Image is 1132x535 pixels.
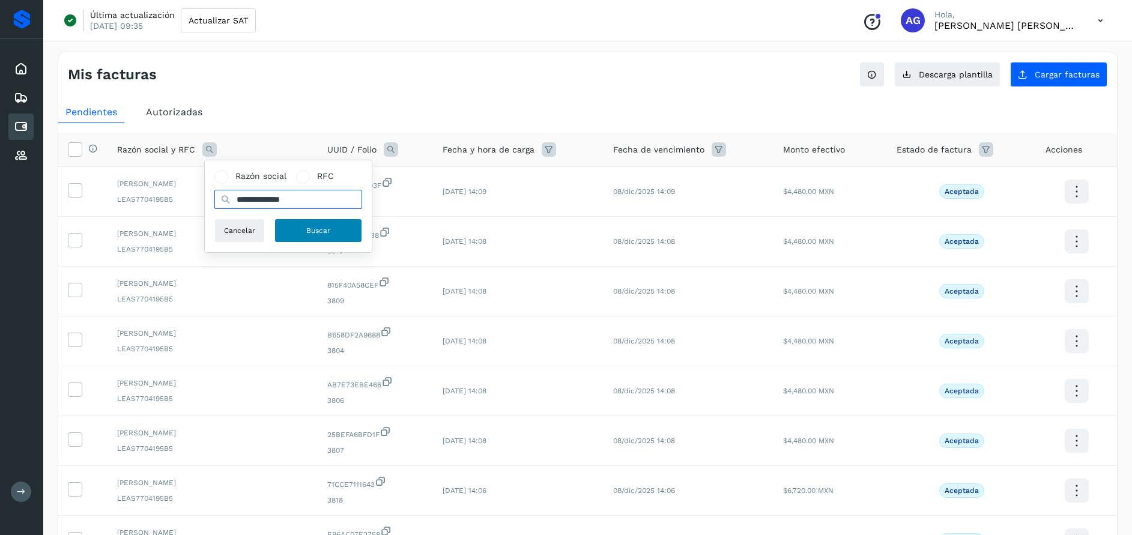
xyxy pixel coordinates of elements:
span: [PERSON_NAME] [117,328,308,339]
span: LEAS7704195B5 [117,244,308,255]
p: Última actualización [90,10,175,20]
h4: Mis facturas [68,66,157,83]
p: Abigail Gonzalez Leon [934,20,1079,31]
div: Embarques [8,85,34,111]
span: Razón social y RFC [117,144,195,156]
p: Aceptada [945,486,979,495]
span: Cargar facturas [1035,70,1100,79]
span: LEAS7704195B5 [117,194,308,205]
span: 3810 [327,246,424,256]
span: [DATE] 14:08 [443,287,486,295]
p: Aceptada [945,337,979,345]
span: 2E377A866A38 [327,226,424,241]
p: Aceptada [945,437,979,445]
span: [DATE] 14:09 [443,187,486,196]
span: B658DF2A9688 [327,326,424,340]
span: LEAS7704195B5 [117,343,308,354]
span: $4,480.00 MXN [783,437,834,445]
span: 3818 [327,495,424,506]
span: [DATE] 14:08 [443,387,486,395]
span: 815F40A58CEF [327,276,424,291]
p: Aceptada [945,387,979,395]
span: A08DF77DB93F [327,177,424,191]
span: 08/dic/2025 14:08 [613,287,675,295]
span: [DATE] 14:08 [443,437,486,445]
span: [PERSON_NAME] [117,428,308,438]
div: Cuentas por pagar [8,113,34,140]
span: LEAS7704195B5 [117,493,308,504]
span: 08/dic/2025 14:08 [613,387,675,395]
span: [DATE] 14:08 [443,237,486,246]
span: 71CCE7111643 [327,476,424,490]
span: [PERSON_NAME] [117,477,308,488]
span: 3804 [327,345,424,356]
span: Estado de factura [897,144,972,156]
span: LEAS7704195B5 [117,393,308,404]
span: Autorizadas [146,106,202,118]
span: $4,480.00 MXN [783,187,834,196]
span: 3807 [327,445,424,456]
span: [PERSON_NAME] [117,378,308,388]
span: Monto efectivo [783,144,845,156]
span: 3806 [327,395,424,406]
div: Inicio [8,56,34,82]
span: 3793 [327,196,424,207]
p: [DATE] 09:35 [90,20,143,31]
span: Fecha de vencimiento [613,144,704,156]
p: Aceptada [945,187,979,196]
button: Actualizar SAT [181,8,256,32]
span: LEAS7704195B5 [117,443,308,454]
span: [PERSON_NAME] [117,228,308,239]
span: Acciones [1046,144,1082,156]
p: Aceptada [945,287,979,295]
span: Pendientes [65,106,117,118]
span: 08/dic/2025 14:08 [613,237,675,246]
span: LEAS7704195B5 [117,294,308,304]
span: 25BEFA6BFD1F [327,426,424,440]
span: $4,480.00 MXN [783,287,834,295]
span: Descarga plantilla [919,70,993,79]
span: 3809 [327,295,424,306]
span: $4,480.00 MXN [783,387,834,395]
span: 08/dic/2025 14:09 [613,187,675,196]
p: Hola, [934,10,1079,20]
span: UUID / Folio [327,144,377,156]
p: Aceptada [945,237,979,246]
span: 08/dic/2025 14:08 [613,337,675,345]
span: Actualizar SAT [189,16,248,25]
span: Fecha y hora de carga [443,144,534,156]
span: $4,480.00 MXN [783,237,834,246]
span: 08/dic/2025 14:08 [613,437,675,445]
span: [DATE] 14:08 [443,337,486,345]
span: $4,480.00 MXN [783,337,834,345]
span: AB7E73EBE466 [327,376,424,390]
span: $6,720.00 MXN [783,486,834,495]
button: Cargar facturas [1010,62,1107,87]
button: Descarga plantilla [894,62,1000,87]
span: [DATE] 14:06 [443,486,486,495]
span: [PERSON_NAME] [117,278,308,289]
span: 08/dic/2025 14:06 [613,486,675,495]
div: Proveedores [8,142,34,169]
span: [PERSON_NAME] [117,178,308,189]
